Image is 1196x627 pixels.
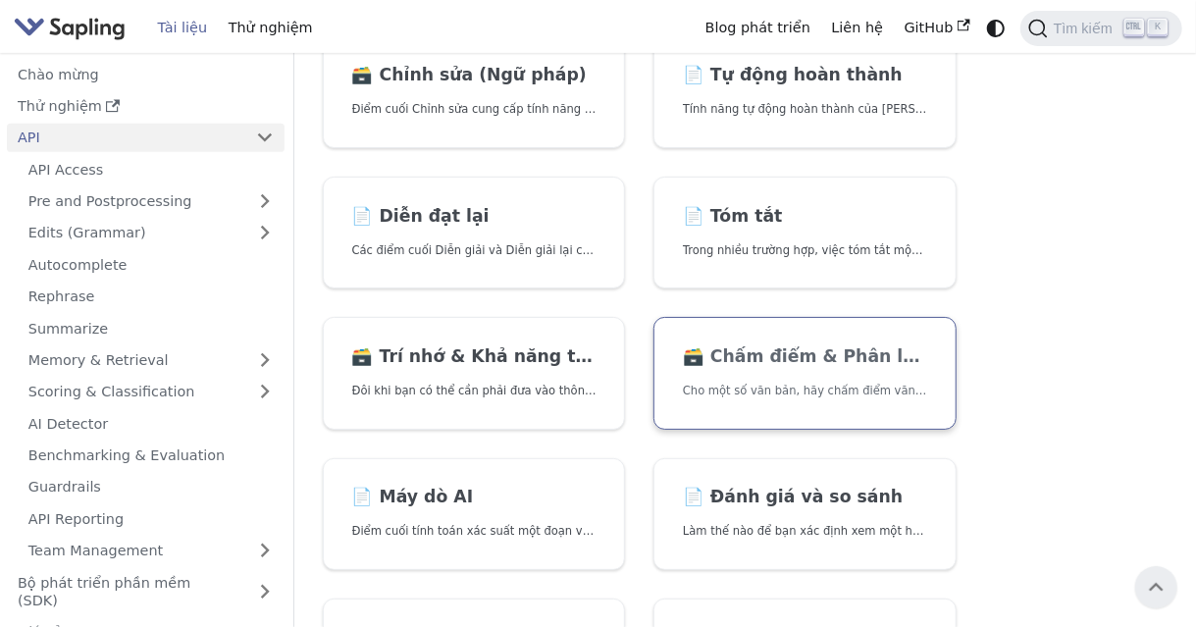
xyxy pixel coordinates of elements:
[653,317,957,430] a: 🗃️ Chấm điểm & Phân loạiCho một số văn bản, hãy chấm điểm văn bản đó hoặc phân loại nó vào một tr...
[683,346,927,368] h2: Điểm số & Phân loại
[683,346,704,366] font: 🗃️
[683,100,927,119] p: Tính năng tự động hoàn thành của Sapling cung cấp dự đoán về một vài ký tự hoặc từ tiếp theo
[18,473,285,501] a: Guardrails
[352,100,597,119] p: Điểm cuối Chỉnh sửa cung cấp tính năng kiểm tra ngữ pháp và chính tả.
[352,65,374,84] font: 🗃️
[832,20,884,35] font: Liên hệ
[18,314,285,342] a: Summarize
[245,568,285,614] button: Mở rộng danh mục thanh bên 'SDK'
[380,65,587,84] font: Chỉnh sửa (Ngữ pháp)
[352,487,374,506] font: 📄️
[352,382,597,400] p: Đôi khi bạn có thể cần phải đưa vào thông tin bên ngoài không phù hợp với kích thước ngữ cảnh của...
[18,575,190,608] font: Bộ phát triển phần mềm (SDK)
[352,243,901,257] font: Các điểm cuối Diễn giải và Diễn giải lại cung cấp khả năng diễn giải theo các phong cách cụ thể.
[14,14,132,42] a: Sapling.ai
[821,13,894,43] a: Liên hệ
[1054,21,1113,36] font: Tìm kiếm
[352,522,597,541] p: Điểm cuối tính toán xác suất một đoạn văn bản được tạo ra bởi AI,
[905,20,954,35] font: GitHub
[18,98,102,114] font: Thử nghiệm
[653,36,957,149] a: 📄️ Tự động hoàn thànhTính năng tự động hoàn thành của [PERSON_NAME] cung cấp dự đoán về một vài k...
[352,102,759,116] font: Điểm cuối Chỉnh sửa cung cấp tính năng kiểm tra ngữ pháp và chính tả.
[323,317,626,430] a: 🗃️ Trí nhớ & Khả năng truy xuấtĐôi khi bạn có thể cần phải đưa vào thông tin bên ngoài không phù ...
[147,13,218,43] a: Tài liệu
[710,487,903,506] font: Đánh giá và so sánh
[14,14,126,42] img: Sapling.ai
[352,65,597,86] h2: Chỉnh sửa (Ngữ pháp)
[352,524,729,538] font: Điểm cuối tính toán xác suất một đoạn văn bản được tạo ra bởi AI,
[683,524,1086,538] font: Làm thế nào để bạn xác định xem một hệ thống NLP đề xuất chỉnh sửa
[710,346,932,366] font: Chấm điểm & Phân loại
[653,177,957,289] a: 📄️ Tóm tắtTrong nhiều trường hợp, việc tóm tắt một tài liệu dài thành một tài liệu ngắn hơn, dễ h...
[1020,11,1182,46] button: Tìm kiếm (Ctrl+K)
[218,13,323,43] a: Thử nghiệm
[352,346,597,368] h2: Bộ nhớ & Truy xuất
[705,20,810,35] font: Blog phát triển
[380,346,655,366] font: Trí nhớ & Khả năng truy xuất
[710,206,783,226] font: Tóm tắt
[710,65,903,84] font: Tự động hoàn thành
[894,13,981,43] a: GitHub
[7,60,285,88] a: Chào mừng
[18,67,99,82] font: Chào mừng
[18,442,285,470] a: Benchmarking & Evaluation
[7,124,245,152] a: API
[352,206,374,226] font: 📄️
[352,487,597,508] h2: Máy dò AI
[683,487,704,506] font: 📄️
[695,13,821,43] a: Blog phát triển
[18,219,285,247] a: Edits (Grammar)
[323,36,626,149] a: 🗃️ Chỉnh sửa (Ngữ pháp)Điểm cuối Chỉnh sửa cung cấp tính năng kiểm tra ngữ pháp và chính tả.
[981,14,1010,42] button: Chuyển đổi giữa chế độ tối và sáng (hiện tại là chế độ hệ thống)
[323,458,626,571] a: 📄️ Máy dò AIĐiểm cuối tính toán xác suất một đoạn văn bản được tạo ra bởi AI,
[18,283,285,311] a: Rephrase
[18,155,285,183] a: API Access
[352,346,374,366] font: 🗃️
[683,487,927,508] h2: Đánh giá và so sánh
[323,177,626,289] a: 📄️ Diễn đạt lạiCác điểm cuối Diễn giải và Diễn giải lại cung cấp khả năng diễn giải theo các phon...
[7,568,245,614] a: Bộ phát triển phần mềm (SDK)
[1135,566,1177,608] button: Cuộn trở lại đầu trang
[683,65,927,86] h2: Tự động hoàn thành
[352,241,597,260] p: Các điểm cuối Diễn giải và Diễn giải lại cung cấp khả năng diễn giải theo các phong cách cụ thể.
[352,206,597,228] h2: Diễn đạt lại
[18,378,285,406] a: Scoring & Classification
[1148,19,1168,36] kbd: K
[18,130,40,145] font: API
[18,504,285,533] a: API Reporting
[18,537,285,565] a: Team Management
[380,487,474,506] font: Máy dò AI
[683,206,704,226] font: 📄️
[683,65,704,84] font: 📄️
[653,458,957,571] a: 📄️ Đánh giá và so sánhLàm thế nào để bạn xác định xem một hệ thống NLP đề xuất chỉnh sửa
[683,382,927,400] p: Cho một số văn bản, hãy chấm điểm văn bản đó hoặc phân loại nó vào một trong các danh mục được ch...
[683,522,927,541] p: Làm thế nào để bạn xác định xem một hệ thống NLP đề xuất chỉnh sửa
[18,187,285,216] a: Pre and Postprocessing
[7,92,285,121] a: Thử nghiệm
[229,20,313,35] font: Thử nghiệm
[380,206,490,226] font: Diễn đạt lại
[18,409,285,438] a: AI Detector
[245,124,285,152] button: Collapse sidebar category 'API'
[18,250,285,279] a: Autocomplete
[158,20,207,35] font: Tài liệu
[683,206,927,228] h2: Tóm tắt
[683,241,927,260] p: Trong nhiều trường hợp, việc tóm tắt một tài liệu dài thành một tài liệu ngắn hơn, dễ hiểu hơn sẽ...
[18,346,285,375] a: Memory & Retrieval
